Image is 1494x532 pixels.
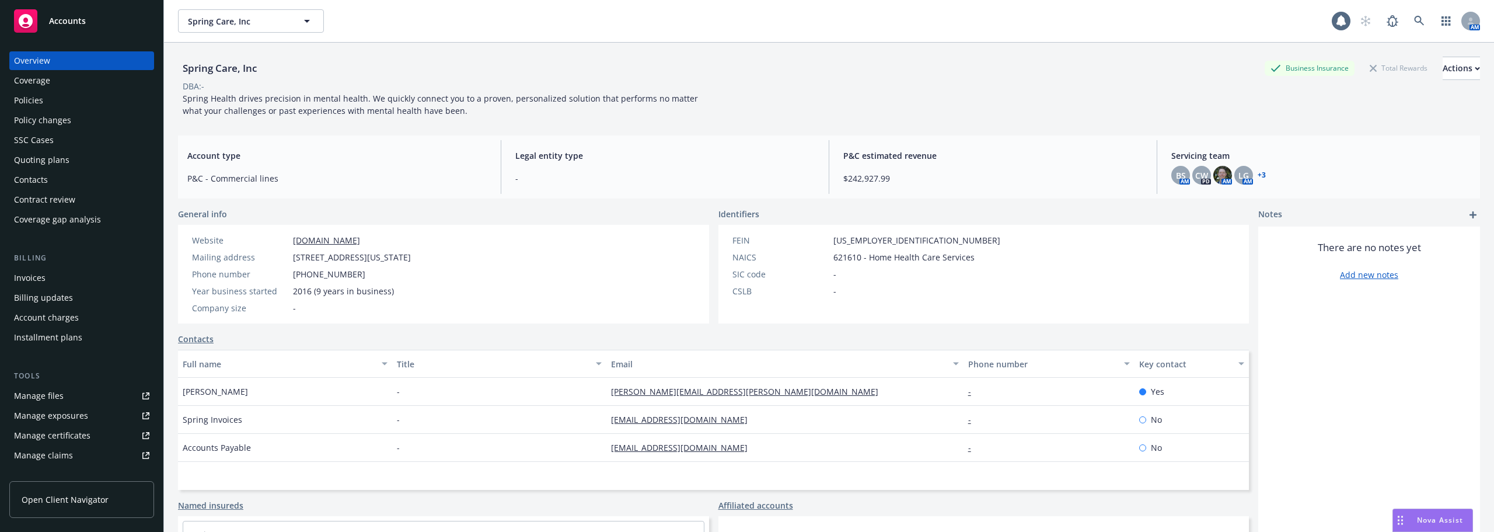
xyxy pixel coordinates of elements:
div: Year business started [192,285,288,297]
div: Billing [9,252,154,264]
span: BS [1176,169,1186,182]
span: - [397,441,400,454]
span: CW [1195,169,1208,182]
span: There are no notes yet [1318,241,1421,255]
a: Overview [9,51,154,70]
a: [EMAIL_ADDRESS][DOMAIN_NAME] [611,442,757,453]
a: Policies [9,91,154,110]
span: - [293,302,296,314]
span: [STREET_ADDRESS][US_STATE] [293,251,411,263]
div: Phone number [968,358,1118,370]
div: Key contact [1139,358,1231,370]
a: Invoices [9,269,154,287]
div: Manage BORs [14,466,69,485]
div: Quoting plans [14,151,69,169]
a: Coverage [9,71,154,90]
div: Coverage [14,71,50,90]
span: Open Client Navigator [22,493,109,506]
span: Legal entity type [515,149,815,162]
span: - [397,385,400,398]
span: LG [1238,169,1249,182]
div: Full name [183,358,375,370]
div: Policies [14,91,43,110]
div: Company size [192,302,288,314]
span: Spring Care, Inc [188,15,289,27]
button: Full name [178,350,392,378]
a: Coverage gap analysis [9,210,154,229]
span: - [397,413,400,426]
div: SSC Cases [14,131,54,149]
div: Overview [14,51,50,70]
a: [EMAIL_ADDRESS][DOMAIN_NAME] [611,414,757,425]
a: Switch app [1434,9,1458,33]
a: Report a Bug [1381,9,1404,33]
span: Servicing team [1171,149,1471,162]
button: Nova Assist [1392,509,1473,532]
span: - [515,172,815,185]
button: Phone number [964,350,1135,378]
span: Yes [1151,385,1164,398]
span: General info [178,208,227,220]
span: Nova Assist [1417,515,1463,525]
a: +3 [1258,172,1266,179]
div: FEIN [732,234,829,246]
div: Manage files [14,387,64,405]
span: Notes [1258,208,1282,222]
div: Tools [9,370,154,382]
a: Search [1408,9,1431,33]
span: Identifiers [718,208,759,220]
span: P&C - Commercial lines [187,172,487,185]
a: Affiliated accounts [718,499,793,512]
a: Installment plans [9,328,154,347]
span: [US_EMPLOYER_IDENTIFICATION_NUMBER] [833,234,1000,246]
a: Named insureds [178,499,243,512]
span: [PERSON_NAME] [183,385,248,398]
div: Manage claims [14,446,73,465]
div: Email [611,358,946,370]
div: Policy changes [14,111,71,130]
span: No [1151,413,1162,426]
div: Account charges [14,308,79,327]
div: Title [397,358,589,370]
div: Invoices [14,269,46,287]
a: [PERSON_NAME][EMAIL_ADDRESS][PERSON_NAME][DOMAIN_NAME] [611,386,888,397]
div: NAICS [732,251,829,263]
span: Account type [187,149,487,162]
div: Spring Care, Inc [178,61,261,76]
a: [DOMAIN_NAME] [293,235,360,246]
a: Start snowing [1354,9,1377,33]
div: Manage exposures [14,406,88,425]
span: Manage exposures [9,406,154,425]
div: Website [192,234,288,246]
div: Contract review [14,190,75,209]
a: - [968,414,980,425]
a: add [1466,208,1480,222]
a: Add new notes [1340,269,1398,281]
span: No [1151,441,1162,454]
a: Manage claims [9,446,154,465]
div: Manage certificates [14,426,90,445]
button: Spring Care, Inc [178,9,324,33]
span: Accounts Payable [183,441,251,454]
div: Drag to move [1393,509,1408,531]
div: Installment plans [14,328,82,347]
a: Policy changes [9,111,154,130]
div: Business Insurance [1265,61,1355,75]
button: Key contact [1135,350,1249,378]
a: Billing updates [9,288,154,307]
a: Contacts [9,171,154,189]
div: Actions [1443,57,1480,79]
a: Accounts [9,5,154,37]
a: Account charges [9,308,154,327]
span: Accounts [49,16,86,26]
span: $242,927.99 [843,172,1143,185]
button: Email [606,350,964,378]
a: Contract review [9,190,154,209]
a: - [968,386,980,397]
span: Spring Health drives precision in mental health. We quickly connect you to a proven, personalized... [183,93,700,116]
span: Spring Invoices [183,413,242,426]
div: Coverage gap analysis [14,210,101,229]
a: Contacts [178,333,214,345]
span: 621610 - Home Health Care Services [833,251,975,263]
span: P&C estimated revenue [843,149,1143,162]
